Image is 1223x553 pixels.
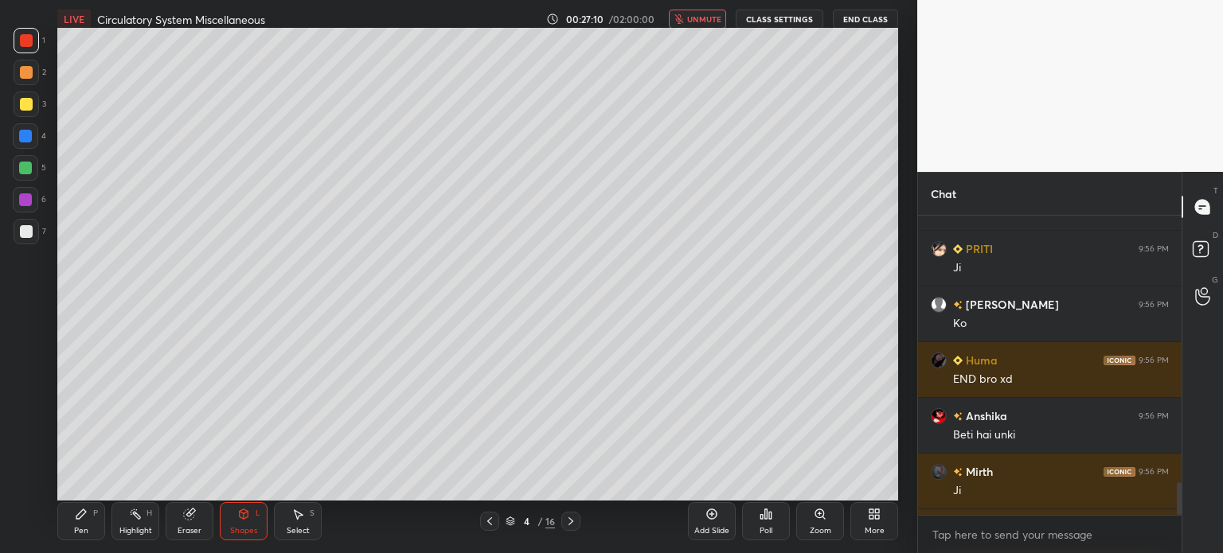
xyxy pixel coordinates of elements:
div: Add Slide [694,527,729,535]
div: Select [287,527,310,535]
div: 3 [14,92,46,117]
p: D [1213,229,1218,241]
div: Eraser [178,527,201,535]
div: 9:56 PM [1139,411,1169,421]
img: Learner_Badge_beginner_1_8b307cf2a0.svg [953,356,963,365]
div: 1 [14,28,45,53]
img: default.png [931,297,947,313]
div: 7 [14,219,46,244]
img: iconic-dark.1390631f.png [1104,356,1135,365]
p: T [1213,185,1218,197]
div: H [147,509,152,517]
p: G [1212,274,1218,286]
span: unmute [687,14,721,25]
img: no-rating-badge.077c3623.svg [953,468,963,477]
div: P [93,509,98,517]
div: 2 [14,60,46,85]
img: 02f080c5a46a47a1b70571d9f70ebdfe.jpg [931,352,947,368]
div: 9:56 PM [1139,356,1169,365]
div: LIVE [57,10,91,29]
img: Learner_Badge_beginner_1_8b307cf2a0.svg [953,244,963,254]
div: Zoom [810,527,831,535]
div: Pen [74,527,88,535]
button: CLASS SETTINGS [736,10,823,29]
div: More [865,527,885,535]
h6: Anshika [963,407,1007,424]
div: Ko [953,316,1169,332]
img: 3f3cf314c1b5471da4cd7d3254694d0f.jpg [931,464,947,480]
div: 9:56 PM [1139,244,1169,254]
div: 9:56 PM [1139,300,1169,310]
img: no-rating-badge.077c3623.svg [953,412,963,421]
h6: Mirth [963,463,993,480]
div: Ji [953,260,1169,276]
div: S [310,509,315,517]
button: End Class [833,10,898,29]
h6: Huma [963,352,998,368]
div: 6 [13,187,46,212]
img: 5db6ea12f49f4445a2931b5d89f6e492.jpg [931,408,947,424]
div: Highlight [119,527,152,535]
img: no-rating-badge.077c3623.svg [953,301,963,310]
p: Chat [918,173,969,215]
div: Beti hai unki [953,427,1169,443]
div: Shapes [230,527,257,535]
h6: PRITI [963,240,993,257]
div: / [537,516,542,526]
div: 9:56 PM [1139,467,1169,477]
div: END bro xd [953,372,1169,387]
div: L [256,509,260,517]
img: 94f28eeb6c7848cea9c66298ed0be6c7.jpg [931,241,947,257]
div: 4 [518,516,534,526]
div: Poll [760,527,772,535]
button: unmute [669,10,726,29]
div: 4 [13,123,46,149]
h6: [PERSON_NAME] [963,296,1059,313]
img: iconic-dark.1390631f.png [1104,467,1135,477]
h4: Circulatory System Miscellaneous [97,12,265,27]
div: 5 [13,155,46,181]
div: 16 [545,514,555,528]
div: Ji [953,483,1169,499]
